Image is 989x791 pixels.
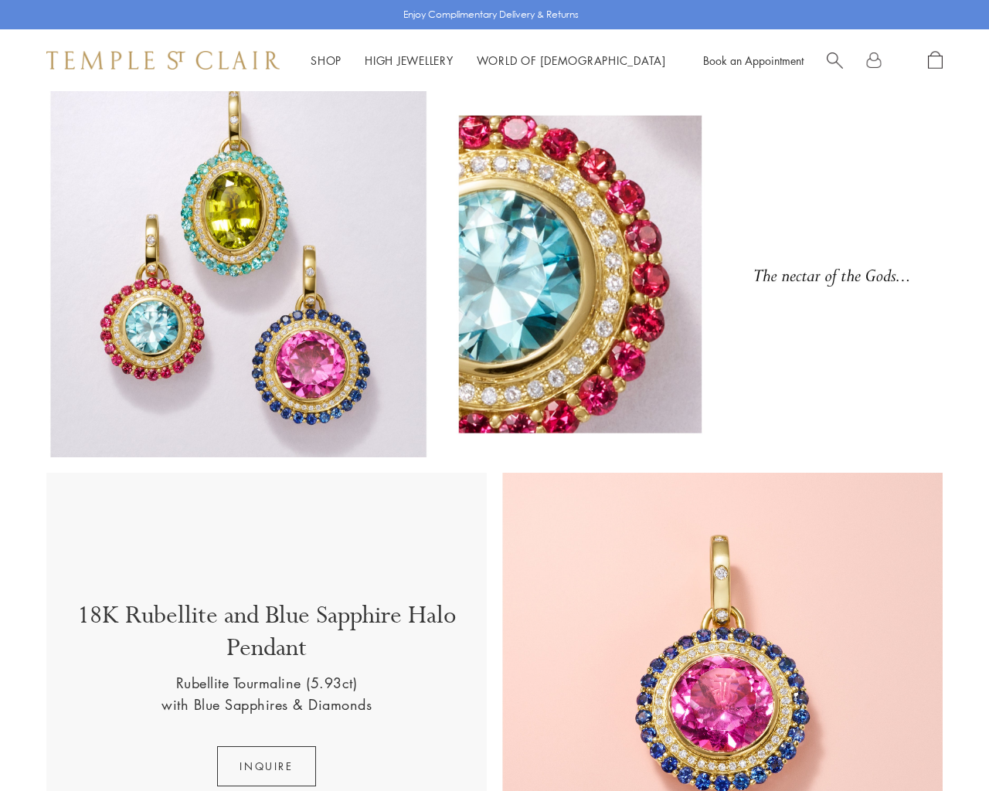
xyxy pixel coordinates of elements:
nav: Main navigation [311,51,666,70]
a: Book an Appointment [703,53,804,68]
a: Search [827,51,843,70]
img: Temple St. Clair [46,51,280,70]
a: ShopShop [311,53,342,68]
p: Enjoy Complimentary Delivery & Returns [403,7,579,22]
p: with Blue Sapphires & Diamonds [161,694,372,715]
a: Open Shopping Bag [928,51,943,70]
a: World of [DEMOGRAPHIC_DATA]World of [DEMOGRAPHIC_DATA] [477,53,666,68]
button: inquire [217,746,315,786]
a: High JewelleryHigh Jewellery [365,53,454,68]
p: 18K Rubellite and Blue Sapphire Halo Pendant [62,599,471,672]
p: Rubellite Tourmaline (5.93ct) [176,672,358,694]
